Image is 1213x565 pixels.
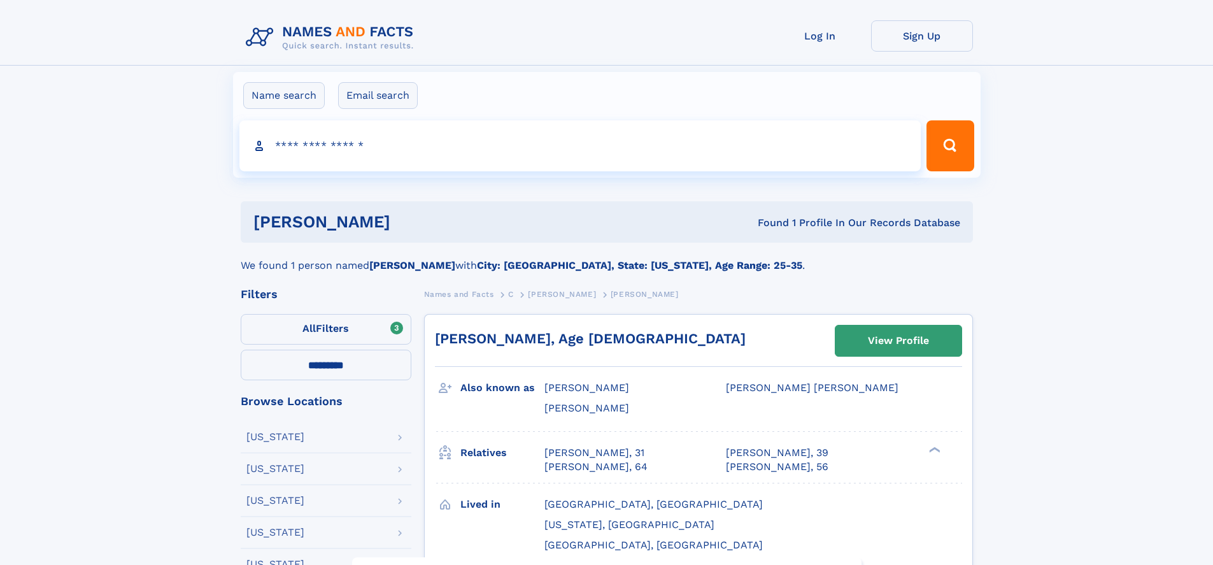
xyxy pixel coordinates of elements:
[926,445,941,454] div: ❯
[868,326,929,355] div: View Profile
[769,20,871,52] a: Log In
[528,290,596,299] span: [PERSON_NAME]
[871,20,973,52] a: Sign Up
[544,539,763,551] span: [GEOGRAPHIC_DATA], [GEOGRAPHIC_DATA]
[246,496,304,506] div: [US_STATE]
[246,464,304,474] div: [US_STATE]
[726,446,828,460] a: [PERSON_NAME], 39
[239,120,921,171] input: search input
[338,82,418,109] label: Email search
[241,396,411,407] div: Browse Locations
[369,259,455,271] b: [PERSON_NAME]
[241,243,973,273] div: We found 1 person named with .
[460,377,544,399] h3: Also known as
[544,382,629,394] span: [PERSON_NAME]
[544,402,629,414] span: [PERSON_NAME]
[246,432,304,442] div: [US_STATE]
[508,290,514,299] span: C
[544,498,763,510] span: [GEOGRAPHIC_DATA], [GEOGRAPHIC_DATA]
[243,82,325,109] label: Name search
[460,494,544,515] h3: Lived in
[544,460,648,474] a: [PERSON_NAME], 64
[302,322,316,334] span: All
[544,519,714,531] span: [US_STATE], [GEOGRAPHIC_DATA]
[241,314,411,345] label: Filters
[574,216,960,230] div: Found 1 Profile In Our Records Database
[424,286,494,302] a: Names and Facts
[544,446,644,460] a: [PERSON_NAME], 31
[241,20,424,55] img: Logo Names and Facts
[435,331,746,347] a: [PERSON_NAME], Age [DEMOGRAPHIC_DATA]
[246,527,304,538] div: [US_STATE]
[726,382,898,394] span: [PERSON_NAME] [PERSON_NAME]
[508,286,514,302] a: C
[253,214,574,230] h1: [PERSON_NAME]
[835,325,961,356] a: View Profile
[477,259,802,271] b: City: [GEOGRAPHIC_DATA], State: [US_STATE], Age Range: 25-35
[926,120,974,171] button: Search Button
[528,286,596,302] a: [PERSON_NAME]
[460,442,544,464] h3: Relatives
[241,289,411,300] div: Filters
[726,460,828,474] a: [PERSON_NAME], 56
[611,290,679,299] span: [PERSON_NAME]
